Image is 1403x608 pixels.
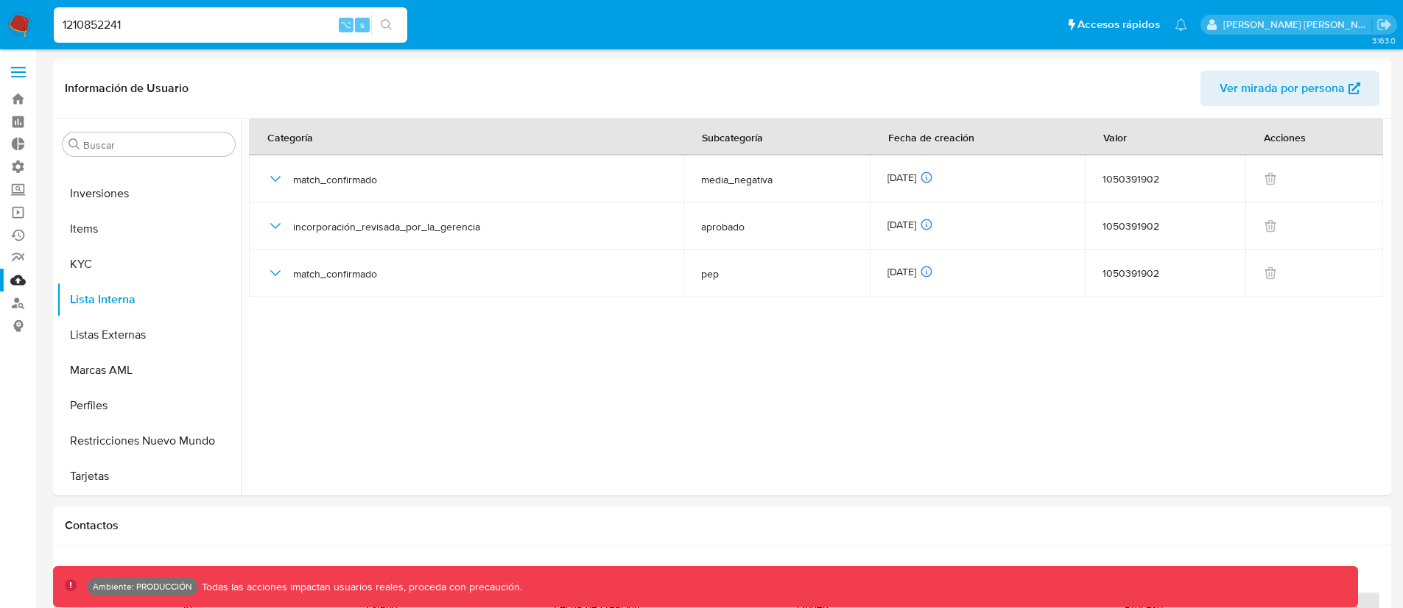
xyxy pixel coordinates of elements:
button: search-icon [371,15,401,35]
span: Accesos rápidos [1077,17,1160,32]
button: Marcas AML [57,353,241,388]
h1: Contactos [65,518,1379,533]
button: Perfiles [57,388,241,423]
button: Listas Externas [57,317,241,353]
span: Ver mirada por persona [1220,71,1345,106]
button: Items [57,211,241,247]
button: Lista Interna [57,282,241,317]
input: Buscar [83,138,229,152]
button: Restricciones Nuevo Mundo [57,423,241,459]
input: Buscar usuario o caso... [54,15,407,35]
button: Buscar [68,138,80,150]
button: Inversiones [57,176,241,211]
span: ⌥ [340,18,351,32]
p: Todas las acciones impactan usuarios reales, proceda con precaución. [198,580,522,594]
button: Ver mirada por persona [1200,71,1379,106]
a: Notificaciones [1175,18,1187,31]
span: s [360,18,365,32]
button: Tarjetas [57,459,241,494]
p: victor.david@mercadolibre.com.co [1223,18,1372,32]
button: KYC [57,247,241,282]
a: Salir [1376,17,1392,32]
h1: Información de Usuario [65,81,189,96]
p: Ambiente: PRODUCCIÓN [93,584,192,590]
